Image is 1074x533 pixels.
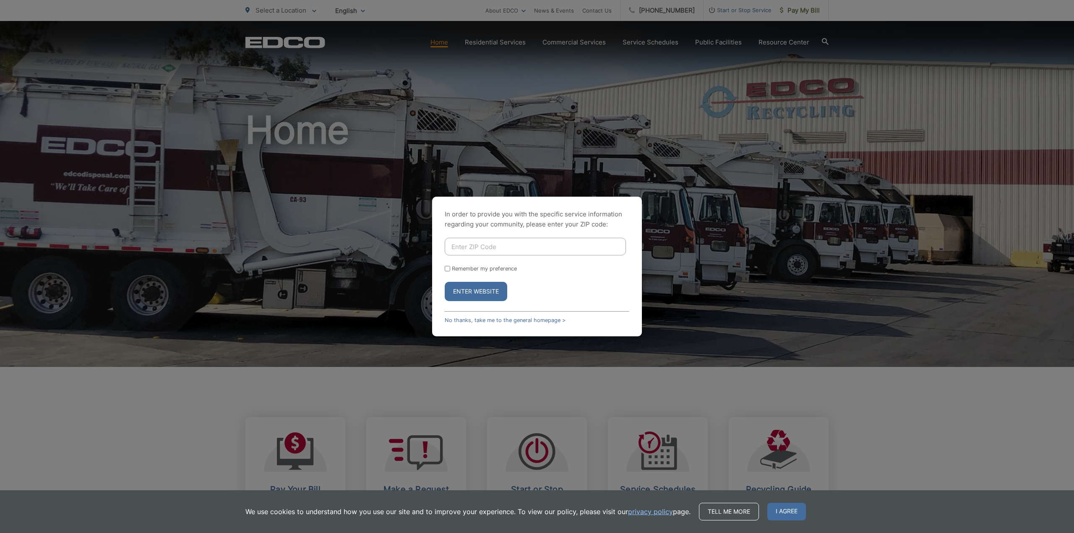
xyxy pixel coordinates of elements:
button: Enter Website [445,282,507,301]
p: We use cookies to understand how you use our site and to improve your experience. To view our pol... [245,507,691,517]
a: privacy policy [628,507,673,517]
a: Tell me more [699,503,759,520]
input: Enter ZIP Code [445,238,626,255]
a: No thanks, take me to the general homepage > [445,317,566,323]
span: I agree [767,503,806,520]
p: In order to provide you with the specific service information regarding your community, please en... [445,209,629,229]
label: Remember my preference [452,265,517,272]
